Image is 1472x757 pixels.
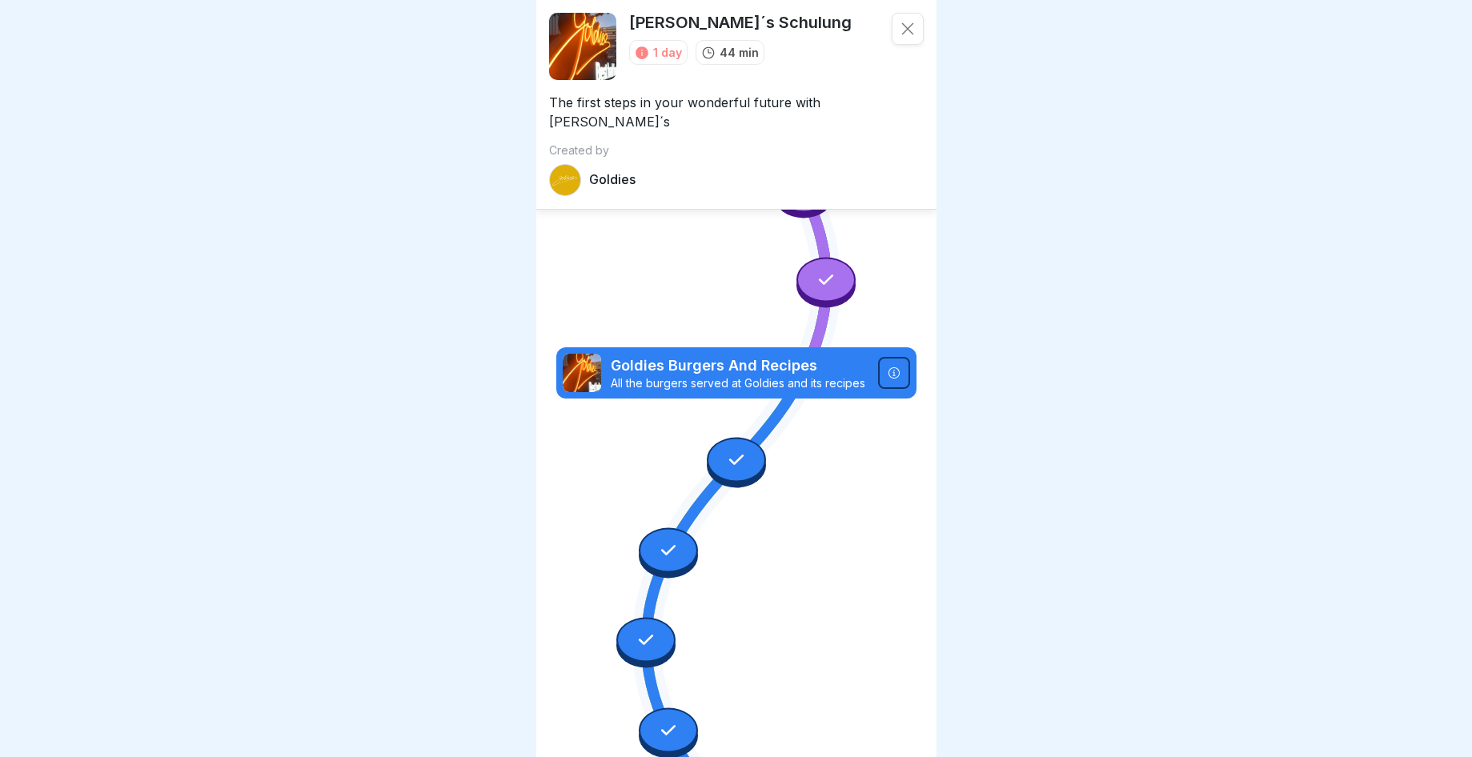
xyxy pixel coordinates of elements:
p: The first steps in your wonderful future with [PERSON_NAME]´s [549,80,924,131]
p: Goldies Burgers And Recipes [611,355,868,376]
p: Goldies [589,172,636,187]
p: [PERSON_NAME]´s Schulung [629,13,852,32]
p: Created by [549,144,924,158]
div: 1 day [653,44,682,61]
img: q57webtpjdb10dpomrq0869v.png [563,354,601,392]
p: All the burgers served at Goldies and its recipes [611,376,868,391]
p: 44 min [720,44,759,61]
